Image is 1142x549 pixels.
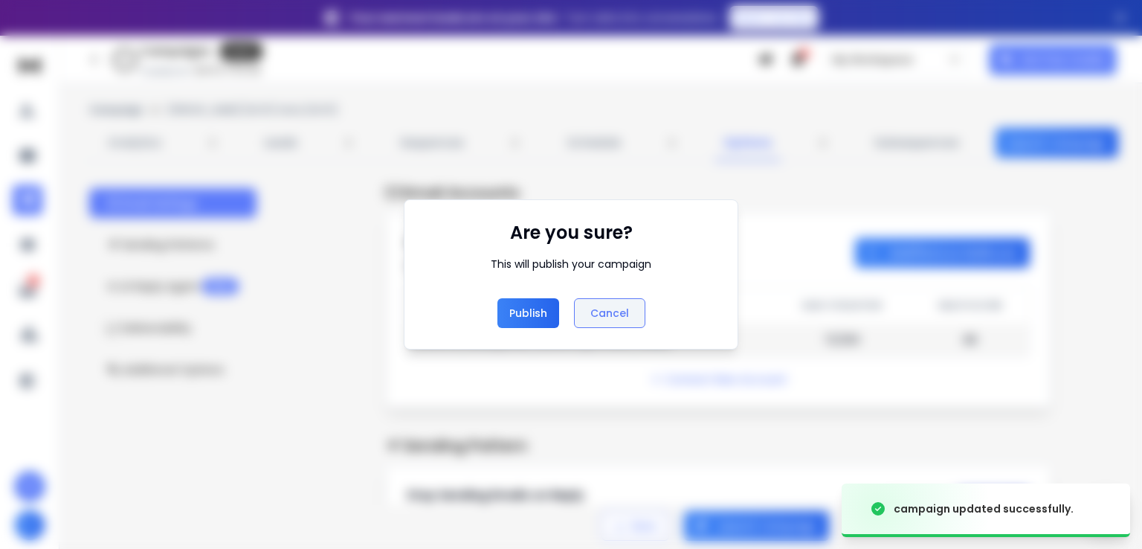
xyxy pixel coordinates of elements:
button: Cancel [574,298,645,328]
div: campaign updated successfully. [894,501,1074,516]
h1: Are you sure? [510,221,633,245]
button: Publish [497,298,559,328]
div: This will publish your campaign [491,257,651,272]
